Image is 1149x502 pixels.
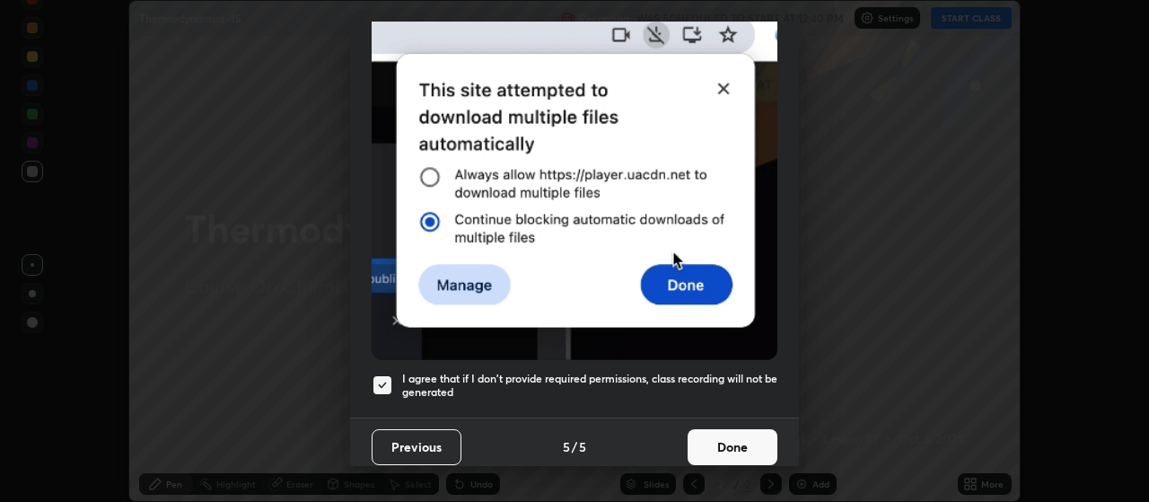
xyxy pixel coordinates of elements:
button: Done [688,429,777,465]
h5: I agree that if I don't provide required permissions, class recording will not be generated [402,372,777,400]
h4: 5 [563,437,570,456]
h4: 5 [579,437,586,456]
button: Previous [372,429,461,465]
h4: / [572,437,577,456]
